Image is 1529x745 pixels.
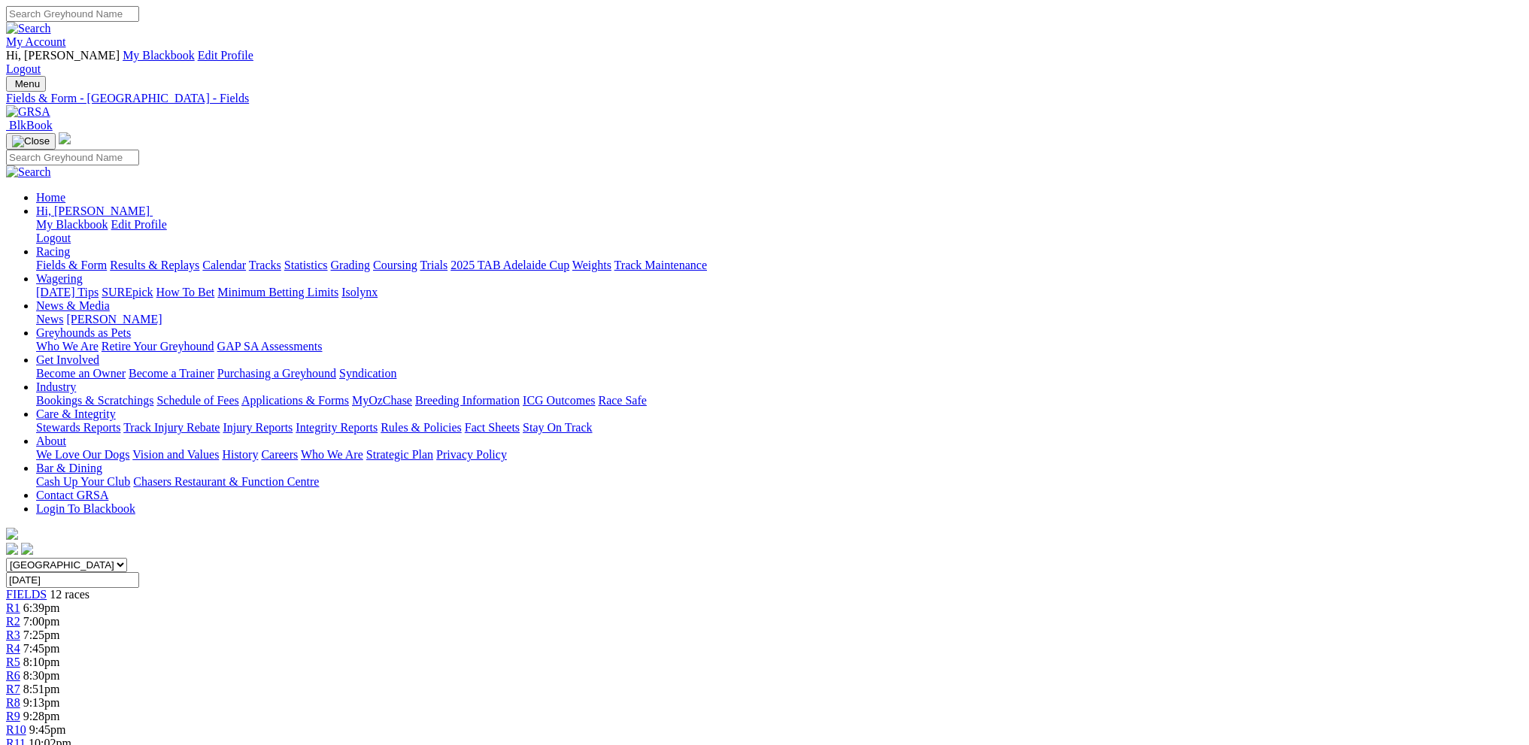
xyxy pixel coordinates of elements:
img: facebook.svg [6,543,18,555]
span: 8:10pm [23,656,60,668]
a: Tracks [249,259,281,271]
a: Breeding Information [415,394,520,407]
div: Get Involved [36,367,1523,380]
a: R9 [6,710,20,722]
a: Who We Are [36,340,99,353]
img: Close [12,135,50,147]
a: Fields & Form [36,259,107,271]
a: Applications & Forms [241,394,349,407]
a: Statistics [284,259,328,271]
span: Hi, [PERSON_NAME] [6,49,120,62]
a: Rules & Policies [381,421,462,434]
a: My Blackbook [123,49,195,62]
a: Minimum Betting Limits [217,286,338,298]
a: R6 [6,669,20,682]
a: R4 [6,642,20,655]
span: R10 [6,723,26,736]
a: Stay On Track [523,421,592,434]
a: MyOzChase [352,394,412,407]
a: Home [36,191,65,204]
a: We Love Our Dogs [36,448,129,461]
a: Get Involved [36,353,99,366]
div: About [36,448,1523,462]
a: Greyhounds as Pets [36,326,131,339]
a: Race Safe [598,394,646,407]
span: 8:51pm [23,683,60,695]
a: [DATE] Tips [36,286,99,298]
a: Login To Blackbook [36,502,135,515]
a: Edit Profile [198,49,253,62]
a: Stewards Reports [36,421,120,434]
a: News & Media [36,299,110,312]
img: Search [6,165,51,179]
a: Schedule of Fees [156,394,238,407]
span: R2 [6,615,20,628]
div: My Account [6,49,1523,76]
span: 7:00pm [23,615,60,628]
a: Purchasing a Greyhound [217,367,336,380]
a: My Blackbook [36,218,108,231]
img: logo-grsa-white.png [6,528,18,540]
a: Hi, [PERSON_NAME] [36,204,153,217]
span: R3 [6,628,20,641]
span: 6:39pm [23,601,60,614]
span: R8 [6,696,20,709]
a: 2025 TAB Adelaide Cup [451,259,569,271]
a: Grading [331,259,370,271]
a: Care & Integrity [36,407,116,420]
a: Strategic Plan [366,448,433,461]
a: Edit Profile [111,218,167,231]
a: Integrity Reports [296,421,378,434]
div: Racing [36,259,1523,272]
span: 7:25pm [23,628,60,641]
a: Trials [420,259,447,271]
a: Syndication [339,367,396,380]
a: R1 [6,601,20,614]
input: Search [6,6,139,22]
img: twitter.svg [21,543,33,555]
a: How To Bet [156,286,215,298]
a: Cash Up Your Club [36,475,130,488]
span: 8:30pm [23,669,60,682]
div: Industry [36,394,1523,407]
span: 7:45pm [23,642,60,655]
a: FIELDS [6,588,47,601]
a: Logout [6,62,41,75]
a: About [36,435,66,447]
div: Hi, [PERSON_NAME] [36,218,1523,245]
a: My Account [6,35,66,48]
button: Toggle navigation [6,133,56,150]
a: Who We Are [301,448,363,461]
span: Menu [15,78,40,89]
a: Contact GRSA [36,489,108,501]
span: Hi, [PERSON_NAME] [36,204,150,217]
span: 12 races [50,588,89,601]
a: Racing [36,245,70,258]
a: Become a Trainer [129,367,214,380]
a: SUREpick [102,286,153,298]
a: Bar & Dining [36,462,102,474]
span: 9:45pm [29,723,66,736]
input: Search [6,150,139,165]
img: logo-grsa-white.png [59,132,71,144]
a: R7 [6,683,20,695]
a: News [36,313,63,326]
div: News & Media [36,313,1523,326]
span: 9:13pm [23,696,60,709]
input: Select date [6,572,139,588]
a: Bookings & Scratchings [36,394,153,407]
div: Bar & Dining [36,475,1523,489]
a: GAP SA Assessments [217,340,323,353]
span: 9:28pm [23,710,60,722]
a: Fields & Form - [GEOGRAPHIC_DATA] - Fields [6,92,1523,105]
a: History [222,448,258,461]
a: Become an Owner [36,367,126,380]
a: Injury Reports [223,421,293,434]
div: Care & Integrity [36,421,1523,435]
